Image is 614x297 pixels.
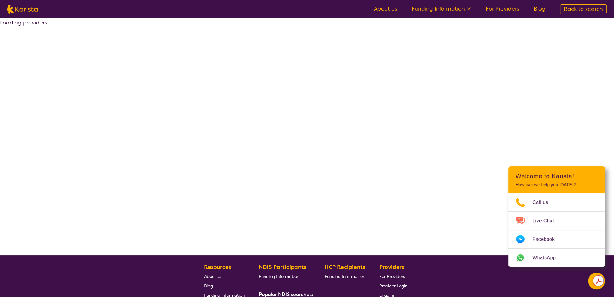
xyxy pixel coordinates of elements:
[379,274,405,279] span: For Providers
[508,166,605,267] div: Channel Menu
[204,272,245,281] a: About Us
[532,216,561,225] span: Live Chat
[508,249,605,267] a: Web link opens in a new tab.
[259,274,299,279] span: Funding Information
[532,198,555,207] span: Call us
[564,5,603,13] span: Back to search
[516,182,598,187] p: How can we help you [DATE]?
[560,4,607,14] a: Back to search
[325,263,365,271] b: HCP Recipients
[486,5,519,12] a: For Providers
[204,281,245,290] a: Blog
[588,273,605,289] button: Channel Menu
[532,253,563,262] span: WhatsApp
[379,281,407,290] a: Provider Login
[508,193,605,267] ul: Choose channel
[534,5,545,12] a: Blog
[532,235,562,244] span: Facebook
[325,272,365,281] a: Funding Information
[204,274,222,279] span: About Us
[204,263,231,271] b: Resources
[259,272,311,281] a: Funding Information
[412,5,471,12] a: Funding Information
[259,263,306,271] b: NDIS Participants
[374,5,397,12] a: About us
[325,274,365,279] span: Funding Information
[379,283,407,289] span: Provider Login
[379,263,404,271] b: Providers
[379,272,407,281] a: For Providers
[516,173,598,180] h2: Welcome to Karista!
[204,283,213,289] span: Blog
[7,5,38,14] img: Karista logo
